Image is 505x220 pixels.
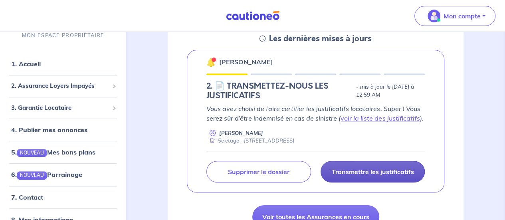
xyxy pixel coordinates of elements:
[11,193,43,201] a: 7. Contact
[321,161,425,182] a: Transmettre les justificatifs
[11,81,109,91] span: 2. Assurance Loyers Impayés
[11,103,109,113] span: 3. Garantie Locataire
[22,32,104,39] p: MON ESPACE PROPRIÉTAIRE
[269,34,372,44] h5: Les dernières mises à jours
[223,11,283,21] img: Cautioneo
[3,144,123,160] div: 5.NOUVEAUMes bons plans
[206,81,353,101] h5: 2.︎ 📄 TRANSMETTEZ-NOUS LES JUSTIFICATIFS
[3,166,123,182] div: 6.NOUVEAUParrainage
[11,126,87,134] a: 4. Publier mes annonces
[3,78,123,94] div: 2. Assurance Loyers Impayés
[219,129,263,137] p: [PERSON_NAME]
[341,114,420,122] a: voir la liste des justificatifs
[331,168,414,176] p: Transmettre les justificatifs
[356,83,425,99] p: - mis à jour le [DATE] à 12:59 AM
[206,57,216,67] img: 🔔
[3,122,123,138] div: 4. Publier mes annonces
[444,11,481,21] p: Mon compte
[206,104,425,123] p: Vous avez choisi de faire certifier les justificatifs locataires. Super ! Vous serez sûr d’être i...
[11,60,41,68] a: 1. Accueil
[11,148,95,156] a: 5.NOUVEAUMes bons plans
[219,57,273,67] p: [PERSON_NAME]
[11,170,82,178] a: 6.NOUVEAUParrainage
[206,81,425,101] div: state: DOCUMENTS-IN-PENDING, Context: NEW,CHOOSE-CERTIFICATE,ALONE,LESSOR-DOCUMENTS
[3,56,123,72] div: 1. Accueil
[3,100,123,116] div: 3. Garantie Locataire
[228,168,289,176] p: Supprimer le dossier
[206,161,311,182] a: Supprimer le dossier
[428,10,440,22] img: illu_account_valid_menu.svg
[3,189,123,205] div: 7. Contact
[206,137,294,145] div: 5e etage - [STREET_ADDRESS]
[414,6,495,26] button: illu_account_valid_menu.svgMon compte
